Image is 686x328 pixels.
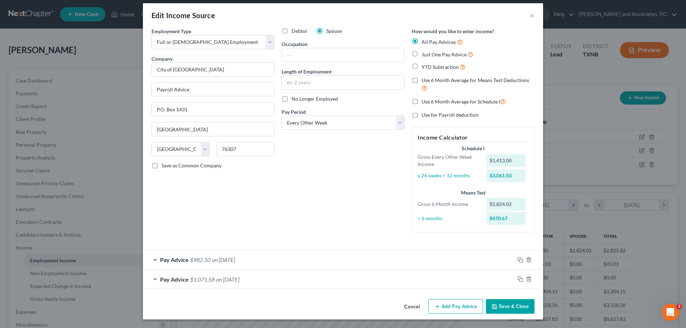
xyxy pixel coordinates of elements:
span: Use 6 Month Average for Schedule I [422,99,500,105]
div: $1,413.00 [487,154,526,167]
div: Gross 6 Month Income [414,201,483,208]
span: YTD Subtraction [422,64,459,70]
span: $1,071.58 [190,276,215,283]
div: x 26 weeks ÷ 12 months [414,172,483,179]
input: Enter zip... [217,142,274,156]
h5: Income Calculator [418,133,528,142]
input: -- [282,48,404,62]
div: ÷ 6 months [414,215,483,222]
label: Occupation [282,40,308,48]
div: $2,824.02 [487,198,526,211]
div: $3,061.50 [487,169,526,182]
span: Pay Advice [160,256,189,263]
span: on [DATE] [212,256,235,263]
span: Pay Period [282,109,306,115]
span: Spouse [326,28,342,34]
div: Gross Every Other Week Income [414,153,483,168]
span: Company [151,56,173,62]
button: × [530,11,535,20]
span: $982.10 [190,256,210,263]
label: Length of Employment [282,68,332,75]
span: Pay Advice [160,276,189,283]
span: 3 [676,304,682,309]
span: Save as Common Company [161,162,222,168]
button: Save & Close [486,299,535,314]
span: Debtor [292,28,308,34]
iframe: Intercom live chat [662,304,679,321]
span: Employment Type [151,28,191,34]
span: on [DATE] [216,276,239,283]
span: Use for Payroll deduction [422,112,478,118]
input: Unit, Suite, etc... [152,102,274,116]
div: Edit Income Source [151,10,215,20]
input: Search company by name... [151,62,274,77]
span: Use 6 Month Average for Means Test Deductions [422,77,529,83]
span: No Longer Employed [292,96,338,102]
button: Add Pay Advice [428,299,483,314]
label: How would you like to enter income? [412,27,494,35]
input: ex: 2 years [282,76,404,89]
input: Enter address... [152,83,274,96]
div: Schedule I [418,145,528,152]
button: Cancel [398,300,426,314]
div: Means Test [418,189,528,196]
span: Just One Pay Advice [422,51,467,57]
input: Enter city... [152,122,274,136]
div: $470.67 [487,212,526,225]
span: All Pay Advices [422,39,456,45]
